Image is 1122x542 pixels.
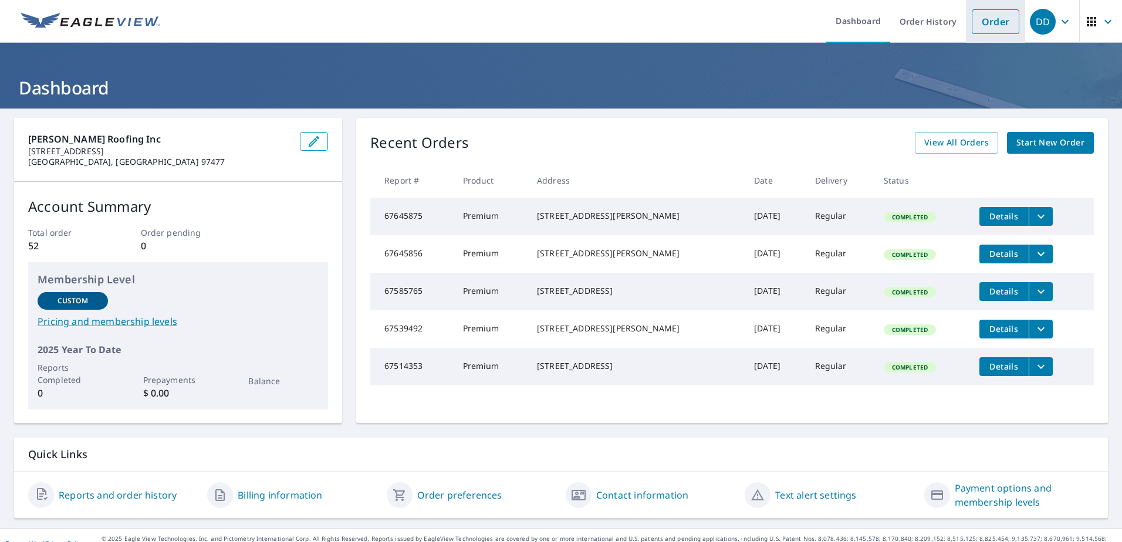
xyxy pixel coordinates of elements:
span: Details [986,211,1022,222]
img: EV Logo [21,13,160,31]
a: Reports and order history [59,488,177,502]
a: Pricing and membership levels [38,314,319,328]
p: Custom [58,296,88,306]
p: Total order [28,226,103,239]
span: Completed [885,250,935,259]
p: Recent Orders [370,132,469,154]
div: [STREET_ADDRESS][PERSON_NAME] [537,323,735,334]
span: Completed [885,288,935,296]
p: [STREET_ADDRESS] [28,146,290,157]
th: Date [745,163,805,198]
p: Balance [248,375,319,387]
p: $ 0.00 [143,386,214,400]
div: [STREET_ADDRESS] [537,285,735,297]
button: filesDropdownBtn-67645875 [1029,207,1053,226]
td: 67645856 [370,235,453,273]
td: [DATE] [745,348,805,385]
p: Account Summary [28,196,328,217]
th: Report # [370,163,453,198]
p: [GEOGRAPHIC_DATA], [GEOGRAPHIC_DATA] 97477 [28,157,290,167]
th: Status [874,163,970,198]
p: Order pending [141,226,216,239]
p: 0 [38,386,108,400]
td: [DATE] [745,310,805,348]
th: Delivery [806,163,874,198]
p: Reports Completed [38,361,108,386]
td: Premium [454,348,528,385]
td: Premium [454,235,528,273]
td: Premium [454,310,528,348]
a: Text alert settings [775,488,856,502]
button: detailsBtn-67645875 [979,207,1029,226]
button: filesDropdownBtn-67585765 [1029,282,1053,301]
td: Regular [806,310,874,348]
p: 52 [28,239,103,253]
p: [PERSON_NAME] Roofing Inc [28,132,290,146]
button: detailsBtn-67514353 [979,357,1029,376]
td: Regular [806,198,874,235]
button: filesDropdownBtn-67514353 [1029,357,1053,376]
a: Order [972,9,1019,34]
th: Product [454,163,528,198]
td: Premium [454,273,528,310]
td: [DATE] [745,198,805,235]
button: detailsBtn-67539492 [979,320,1029,338]
span: Completed [885,363,935,371]
p: Prepayments [143,374,214,386]
td: 67645875 [370,198,453,235]
button: detailsBtn-67585765 [979,282,1029,301]
th: Address [528,163,745,198]
p: 2025 Year To Date [38,343,319,357]
span: Completed [885,213,935,221]
div: [STREET_ADDRESS][PERSON_NAME] [537,210,735,222]
button: detailsBtn-67645856 [979,245,1029,263]
td: [DATE] [745,273,805,310]
h1: Dashboard [14,76,1108,100]
span: Details [986,286,1022,297]
a: Contact information [596,488,688,502]
p: Membership Level [38,272,319,287]
a: Start New Order [1007,132,1094,154]
span: Start New Order [1016,135,1084,150]
td: Regular [806,235,874,273]
td: 67514353 [370,348,453,385]
span: Details [986,323,1022,334]
td: Premium [454,198,528,235]
td: 67539492 [370,310,453,348]
td: Regular [806,273,874,310]
button: filesDropdownBtn-67645856 [1029,245,1053,263]
span: Details [986,248,1022,259]
p: 0 [141,239,216,253]
div: [STREET_ADDRESS][PERSON_NAME] [537,248,735,259]
td: 67585765 [370,273,453,310]
span: View All Orders [924,135,989,150]
div: DD [1030,9,1056,35]
a: View All Orders [915,132,998,154]
span: Completed [885,326,935,334]
td: Regular [806,348,874,385]
a: Payment options and membership levels [955,481,1094,509]
a: Billing information [238,488,322,502]
a: Order preferences [417,488,502,502]
button: filesDropdownBtn-67539492 [1029,320,1053,338]
span: Details [986,361,1022,372]
td: [DATE] [745,235,805,273]
p: Quick Links [28,447,1094,462]
div: [STREET_ADDRESS] [537,360,735,372]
